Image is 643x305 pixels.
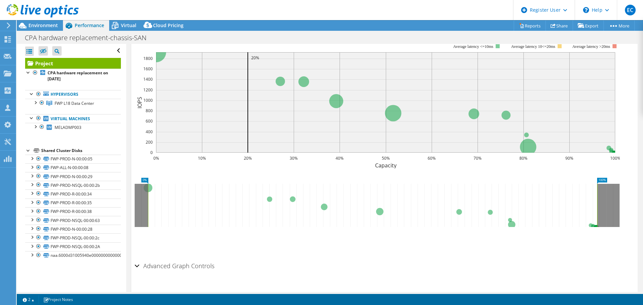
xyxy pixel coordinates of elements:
a: FWP-PROD-N-00:00:28 [25,225,121,233]
text: 10% [198,155,206,161]
b: CPA hardware replacement on [DATE] [48,70,108,82]
a: Reports [514,20,546,31]
text: 1800 [143,56,153,61]
span: EC [625,5,636,15]
a: FWP L18 Data Center [25,99,121,107]
a: naa.6000d31005940e00000000000000004f [25,251,121,260]
a: FWP-PROD-NSQL-00:00:2A [25,242,121,251]
text: 20% [244,155,252,161]
text: 800 [146,108,153,113]
text: 0 [150,150,153,155]
text: 30% [290,155,298,161]
text: 400 [146,129,153,135]
a: FWP-PROD-R-00:00:34 [25,189,121,198]
a: Hypervisors [25,90,121,99]
text: Average latency >20ms [572,44,610,49]
span: Virtual [121,22,136,28]
span: FWP L18 Data Center [55,100,94,106]
text: 80% [519,155,527,161]
a: FWP-PROD-N-00:00:29 [25,172,121,181]
a: FWP-PROD-R-00:00:38 [25,207,121,216]
span: Performance [75,22,104,28]
svg: \n [583,7,589,13]
text: 1400 [143,76,153,82]
text: Capacity [375,162,397,169]
a: FWP-PROD-NSQL-00:00:63 [25,216,121,225]
a: Export [573,20,604,31]
a: FWP-PROD-NSQL-00:00:2c [25,233,121,242]
text: 1600 [143,66,153,72]
text: 50% [382,155,390,161]
a: FWP-PROD-N-00:00:05 [25,155,121,163]
text: 600 [146,118,153,124]
a: Share [546,20,573,31]
div: Shared Cluster Disks [41,147,121,155]
tspan: Average latency <=10ms [453,44,493,49]
text: 0% [153,155,159,161]
text: 60% [428,155,436,161]
text: 20% [251,55,259,61]
text: 100% [610,155,621,161]
text: 70% [474,155,482,161]
tspan: Average latency 10<=20ms [511,44,555,49]
a: Virtual Machines [25,114,121,123]
h2: Advanced Graph Controls [135,259,214,273]
text: 200 [146,139,153,145]
text: 90% [565,155,573,161]
a: FWP-ALL-N-00:00:08 [25,163,121,172]
text: IOPS [136,96,143,108]
a: More [603,20,635,31]
a: FWP-PROD-R-00:00:35 [25,199,121,207]
text: 1200 [143,87,153,93]
span: Environment [28,22,58,28]
a: Project [25,58,121,69]
text: 1000 [143,97,153,103]
a: CPA hardware replacement on [DATE] [25,69,121,83]
text: 40% [336,155,344,161]
a: 2 [18,295,39,304]
span: MELADMP003 [55,125,81,130]
h1: CPA hardware replacement-chassis-SAN [22,34,157,42]
span: Cloud Pricing [153,22,184,28]
a: FWP-PROD-NSQL-00:00:2b [25,181,121,189]
a: Project Notes [39,295,78,304]
a: MELADMP003 [25,123,121,132]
